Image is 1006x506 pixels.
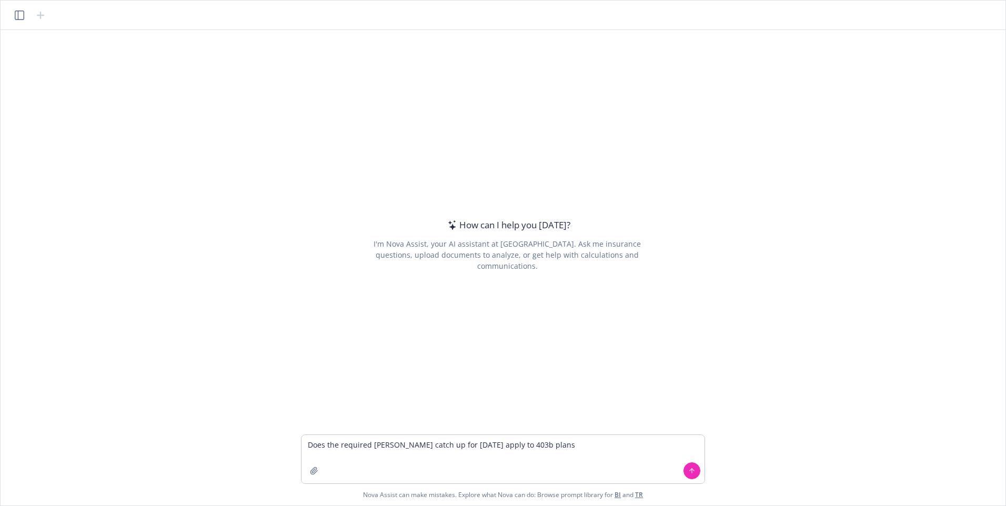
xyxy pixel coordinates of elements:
[635,490,643,499] a: TR
[301,435,705,483] textarea: Does the required [PERSON_NAME] catch up for [DATE] apply to 403b plans
[445,218,570,232] div: How can I help you [DATE]?
[615,490,621,499] a: BI
[359,238,655,271] div: I'm Nova Assist, your AI assistant at [GEOGRAPHIC_DATA]. Ask me insurance questions, upload docum...
[363,484,643,505] span: Nova Assist can make mistakes. Explore what Nova can do: Browse prompt library for and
